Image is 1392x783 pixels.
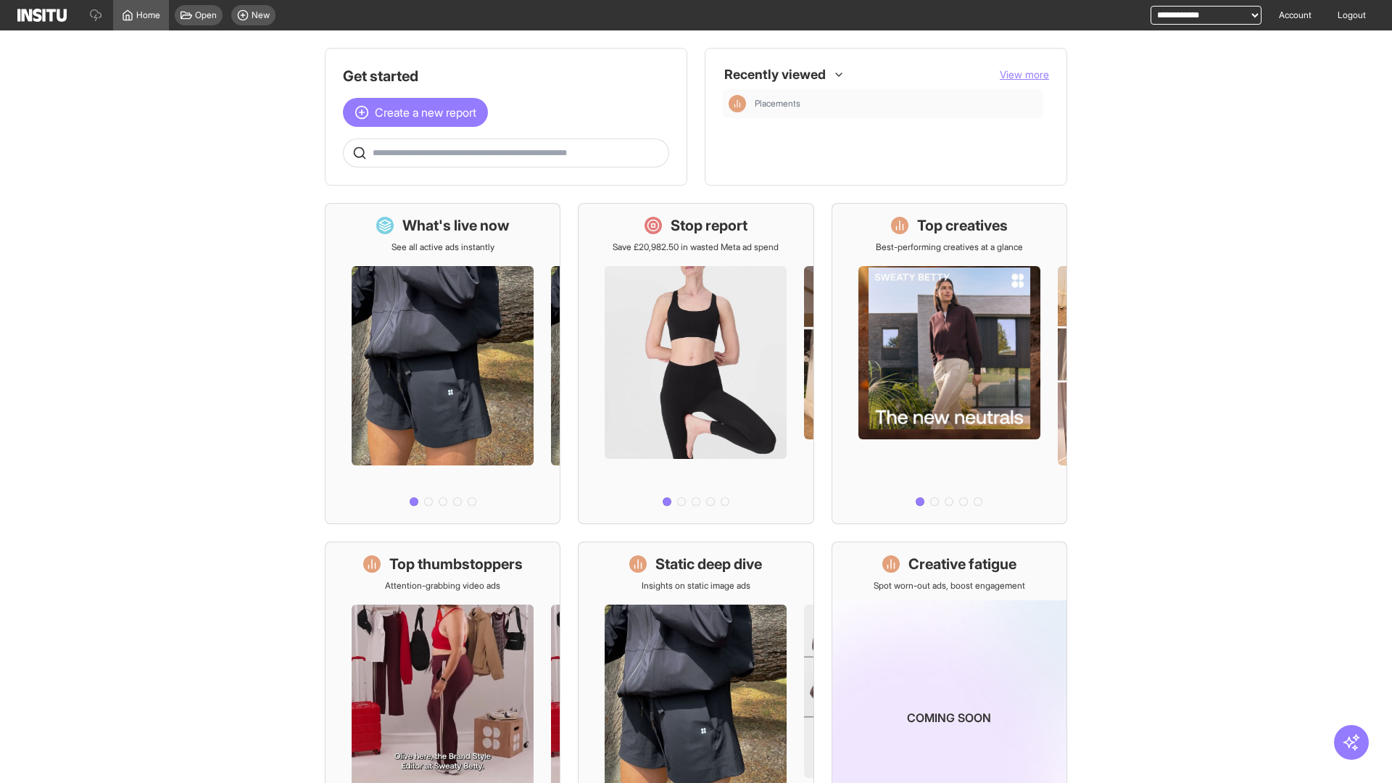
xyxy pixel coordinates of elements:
img: Logo [17,9,67,22]
span: View more [1000,68,1049,80]
span: Home [136,9,160,21]
a: Top creativesBest-performing creatives at a glance [832,203,1067,524]
button: View more [1000,67,1049,82]
h1: Top thumbstoppers [389,554,523,574]
span: Placements [755,98,1037,109]
p: Save £20,982.50 in wasted Meta ad spend [613,241,779,253]
h1: What's live now [402,215,510,236]
span: Open [195,9,217,21]
h1: Top creatives [917,215,1008,236]
a: What's live nowSee all active ads instantly [325,203,560,524]
h1: Static deep dive [655,554,762,574]
h1: Get started [343,66,669,86]
p: Insights on static image ads [642,580,750,592]
p: Attention-grabbing video ads [385,580,500,592]
button: Create a new report [343,98,488,127]
p: Best-performing creatives at a glance [876,241,1023,253]
h1: Stop report [671,215,747,236]
a: Stop reportSave £20,982.50 in wasted Meta ad spend [578,203,813,524]
span: Create a new report [375,104,476,121]
span: Placements [755,98,800,109]
p: See all active ads instantly [391,241,494,253]
span: New [252,9,270,21]
div: Insights [729,95,746,112]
